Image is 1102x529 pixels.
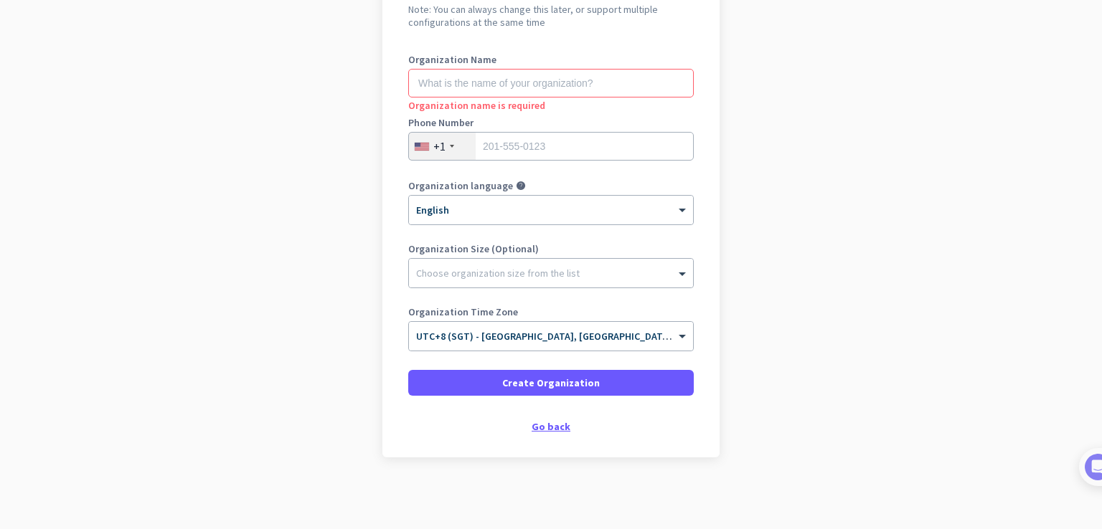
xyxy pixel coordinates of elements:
h2: Note: You can always change this later, or support multiple configurations at the same time [408,3,694,29]
span: Organization name is required [408,99,545,112]
div: +1 [433,139,446,153]
div: Go back [408,421,694,432]
label: Organization Name [408,54,694,65]
label: Phone Number [408,118,694,128]
label: Organization language [408,181,513,191]
i: help [516,181,526,191]
input: 201-555-0123 [408,132,694,161]
span: Create Organization [502,376,600,390]
button: Create Organization [408,370,694,396]
input: What is the name of your organization? [408,69,694,97]
label: Organization Time Zone [408,307,694,317]
label: Organization Size (Optional) [408,244,694,254]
